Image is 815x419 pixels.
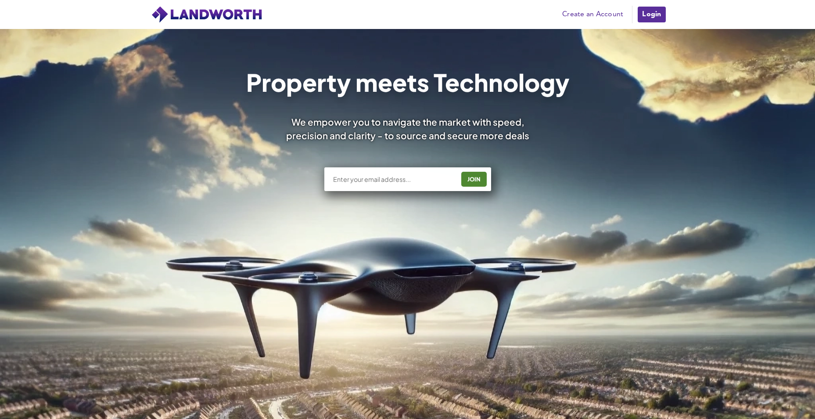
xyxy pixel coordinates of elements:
[246,70,569,94] h1: Property meets Technology
[461,172,487,187] button: JOIN
[558,8,628,21] a: Create an Account
[637,6,666,23] a: Login
[464,172,484,186] div: JOIN
[332,175,455,184] input: Enter your email address...
[274,115,541,142] div: We empower you to navigate the market with speed, precision and clarity - to source and secure mo...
